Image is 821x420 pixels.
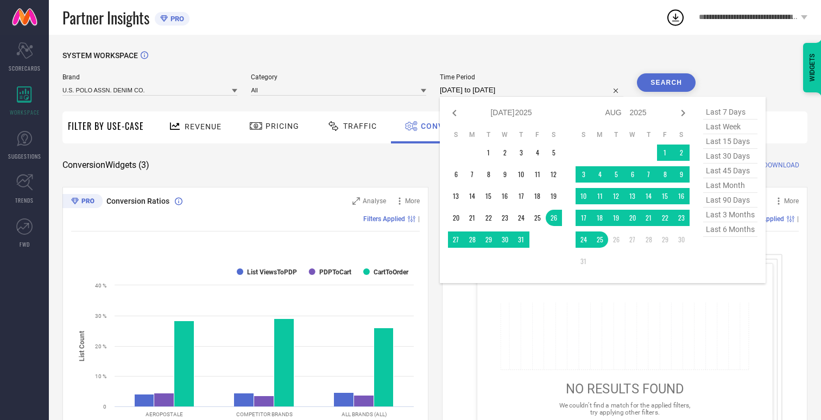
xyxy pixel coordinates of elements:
td: Thu Aug 07 2025 [641,166,657,183]
span: last 30 days [703,149,757,164]
div: Premium [62,194,103,210]
td: Wed Jul 09 2025 [497,166,513,183]
span: Revenue [185,122,222,131]
td: Sun Jul 13 2025 [448,188,464,204]
span: last week [703,120,757,134]
td: Mon Jul 21 2025 [464,210,481,226]
span: Category [251,73,426,81]
text: AEROPOSTALE [146,411,183,417]
text: 0 [103,404,106,410]
td: Sat Jul 05 2025 [546,145,562,161]
td: Tue Aug 26 2025 [608,231,624,248]
td: Wed Aug 13 2025 [624,188,641,204]
span: Partner Insights [62,7,149,29]
th: Thursday [513,130,529,139]
th: Tuesday [481,130,497,139]
text: 20 % [95,343,106,349]
td: Mon Aug 18 2025 [592,210,608,226]
text: COMPETITOR BRANDS [236,411,293,417]
td: Fri Aug 01 2025 [657,145,673,161]
td: Sun Jul 27 2025 [448,231,464,248]
span: last 6 months [703,222,757,237]
td: Tue Jul 22 2025 [481,210,497,226]
span: Time Period [440,73,623,81]
td: Wed Aug 27 2025 [624,231,641,248]
td: Sun Aug 10 2025 [576,188,592,204]
td: Sun Jul 06 2025 [448,166,464,183]
td: Fri Aug 22 2025 [657,210,673,226]
span: SYSTEM WORKSPACE [62,51,138,60]
td: Wed Aug 06 2025 [624,166,641,183]
td: Tue Jul 29 2025 [481,231,497,248]
span: | [418,215,420,223]
td: Mon Aug 25 2025 [592,231,608,248]
td: Mon Aug 04 2025 [592,166,608,183]
text: 10 % [95,373,106,379]
span: SCORECARDS [9,64,41,72]
td: Mon Jul 07 2025 [464,166,481,183]
td: Sat Aug 02 2025 [673,145,690,161]
span: last month [703,178,757,193]
td: Thu Aug 28 2025 [641,231,657,248]
td: Tue Aug 12 2025 [608,188,624,204]
td: Sun Aug 24 2025 [576,231,592,248]
td: Thu Jul 03 2025 [513,145,529,161]
span: We couldn’t find a match for the applied filters, try applying other filters. [559,402,690,416]
th: Monday [464,130,481,139]
span: last 90 days [703,193,757,208]
span: Analyse [363,197,386,205]
span: Conversion Ratios [106,197,169,205]
td: Sat Aug 09 2025 [673,166,690,183]
th: Thursday [641,130,657,139]
span: Brand [62,73,237,81]
span: last 15 days [703,134,757,149]
div: Previous month [448,106,461,120]
td: Mon Jul 14 2025 [464,188,481,204]
td: Tue Jul 01 2025 [481,145,497,161]
text: 40 % [95,283,106,289]
td: Sun Aug 17 2025 [576,210,592,226]
th: Sunday [576,130,592,139]
tspan: List Count [78,330,86,361]
td: Fri Jul 25 2025 [529,210,546,226]
td: Sun Jul 20 2025 [448,210,464,226]
td: Thu Aug 14 2025 [641,188,657,204]
span: SUGGESTIONS [8,152,41,160]
span: Pricing [266,122,299,130]
text: CartToOrder [374,268,409,276]
td: Fri Jul 04 2025 [529,145,546,161]
td: Thu Aug 21 2025 [641,210,657,226]
th: Friday [529,130,546,139]
td: Sat Jul 12 2025 [546,166,562,183]
td: Thu Jul 31 2025 [513,231,529,248]
span: Traffic [343,122,377,130]
td: Fri Jul 11 2025 [529,166,546,183]
div: Open download list [666,8,685,27]
span: NO RESULTS FOUND [565,381,684,397]
span: Conversion [421,122,473,130]
span: | [797,215,799,223]
td: Fri Jul 18 2025 [529,188,546,204]
td: Thu Jul 17 2025 [513,188,529,204]
td: Fri Aug 08 2025 [657,166,673,183]
span: Filter By Use-Case [68,120,144,133]
td: Tue Jul 15 2025 [481,188,497,204]
span: More [405,197,420,205]
span: last 3 months [703,208,757,222]
th: Wednesday [624,130,641,139]
th: Saturday [546,130,562,139]
span: last 45 days [703,164,757,178]
text: List ViewsToPDP [247,268,297,276]
td: Sat Jul 26 2025 [546,210,562,226]
span: last 7 days [703,105,757,120]
th: Tuesday [608,130,624,139]
td: Sat Aug 30 2025 [673,231,690,248]
span: PRO [168,15,184,23]
td: Wed Jul 30 2025 [497,231,513,248]
th: Wednesday [497,130,513,139]
td: Mon Aug 11 2025 [592,188,608,204]
td: Thu Jul 10 2025 [513,166,529,183]
span: DOWNLOAD [763,160,799,171]
span: FWD [20,240,30,248]
text: PDPToCart [319,268,351,276]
